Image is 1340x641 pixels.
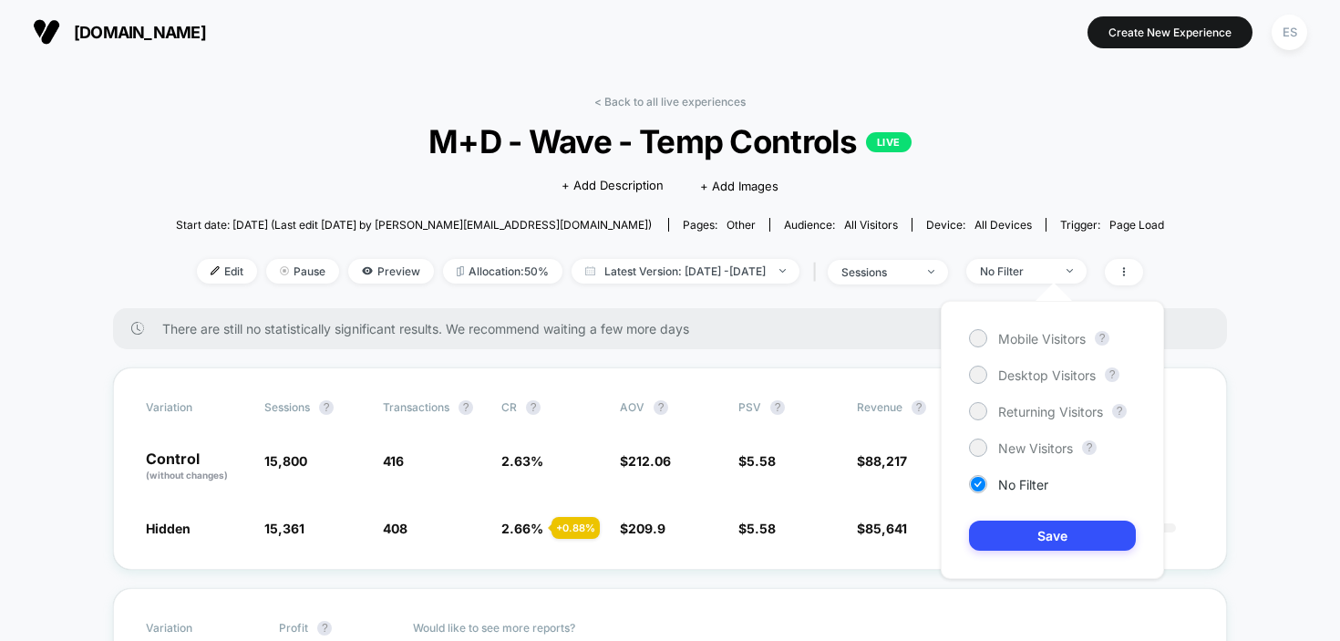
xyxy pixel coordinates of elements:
[865,453,907,469] span: 88,217
[998,404,1103,419] span: Returning Visitors
[501,400,517,414] span: CR
[1087,16,1252,48] button: Create New Experience
[738,400,761,414] span: PSV
[857,521,907,536] span: $
[998,331,1086,346] span: Mobile Visitors
[1082,440,1097,455] button: ?
[620,453,671,469] span: $
[264,453,307,469] span: 15,800
[998,440,1073,456] span: New Visitors
[770,400,785,415] button: ?
[628,453,671,469] span: 212.06
[459,400,473,415] button: ?
[146,470,228,481] span: (without changes)
[727,218,756,232] span: other
[413,621,1195,635] p: Would like to see more reports?
[74,23,206,42] span: [DOMAIN_NAME]
[383,400,449,414] span: Transactions
[1067,269,1073,273] img: end
[146,400,246,415] span: Variation
[841,265,914,279] div: sessions
[857,400,902,414] span: Revenue
[383,521,407,536] span: 408
[738,453,776,469] span: $
[998,367,1096,383] span: Desktop Visitors
[1112,404,1127,419] button: ?
[1272,15,1307,50] div: ES
[912,218,1046,232] span: Device:
[317,621,332,636] button: ?
[809,259,828,285] span: |
[280,266,289,275] img: end
[628,521,665,536] span: 209.9
[738,521,776,536] span: $
[383,453,404,469] span: 416
[264,400,310,414] span: Sessions
[176,218,652,232] span: Start date: [DATE] (Last edit [DATE] by [PERSON_NAME][EMAIL_ADDRESS][DOMAIN_NAME])
[197,259,257,284] span: Edit
[912,400,926,415] button: ?
[974,218,1032,232] span: all devices
[654,400,668,415] button: ?
[585,266,595,275] img: calendar
[700,179,778,193] span: + Add Images
[866,132,912,152] p: LIVE
[348,259,434,284] span: Preview
[1095,331,1109,346] button: ?
[501,453,543,469] span: 2.63 %
[551,517,600,539] div: + 0.88 %
[264,521,304,536] span: 15,361
[620,521,665,536] span: $
[211,266,220,275] img: edit
[526,400,541,415] button: ?
[844,218,898,232] span: All Visitors
[572,259,799,284] span: Latest Version: [DATE] - [DATE]
[225,122,1114,160] span: M+D - Wave - Temp Controls
[998,477,1048,492] span: No Filter
[146,621,246,636] span: Variation
[928,270,934,274] img: end
[779,269,786,273] img: end
[443,259,562,284] span: Allocation: 50%
[620,400,644,414] span: AOV
[683,218,756,232] div: Pages:
[319,400,334,415] button: ?
[865,521,907,536] span: 85,641
[146,451,246,482] p: Control
[747,453,776,469] span: 5.58
[980,264,1053,278] div: No Filter
[1105,367,1119,382] button: ?
[457,266,464,276] img: rebalance
[279,621,308,635] span: Profit
[784,218,898,232] div: Audience:
[969,521,1136,551] button: Save
[562,177,664,195] span: + Add Description
[1109,218,1164,232] span: Page Load
[857,453,907,469] span: $
[1060,218,1164,232] div: Trigger:
[747,521,776,536] span: 5.58
[501,521,543,536] span: 2.66 %
[266,259,339,284] span: Pause
[27,17,211,47] button: [DOMAIN_NAME]
[162,321,1191,336] span: There are still no statistically significant results. We recommend waiting a few more days
[146,521,191,536] span: Hidden
[33,18,60,46] img: Visually logo
[1266,14,1313,51] button: ES
[594,95,746,109] a: < Back to all live experiences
